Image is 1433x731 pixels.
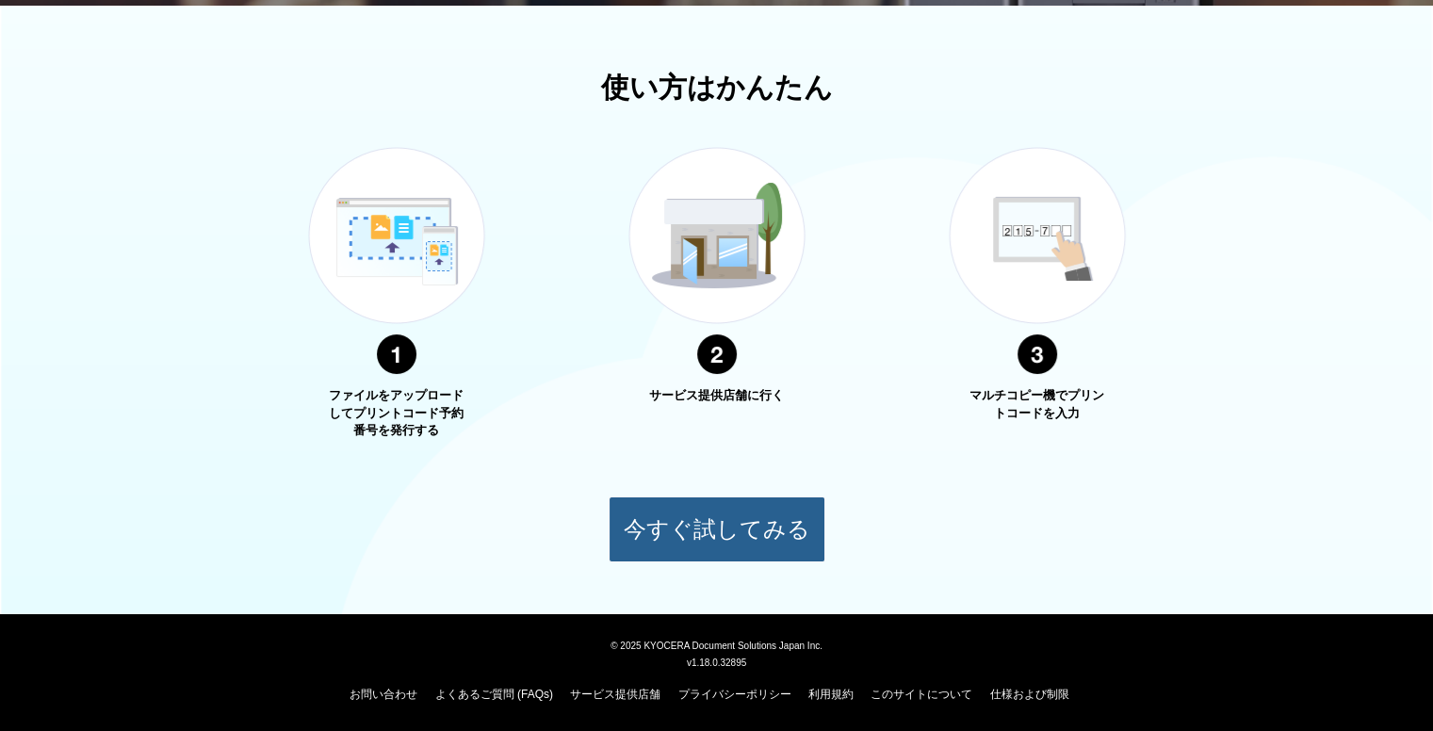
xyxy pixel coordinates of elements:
span: © 2025 KYOCERA Document Solutions Japan Inc. [611,639,822,651]
a: 仕様および制限 [990,688,1069,701]
p: マルチコピー機でプリントコードを入力 [967,387,1108,422]
a: 利用規約 [808,688,854,701]
a: プライバシーポリシー [678,688,791,701]
span: v1.18.0.32895 [687,657,746,668]
p: ファイルをアップロードしてプリントコード予約番号を発行する [326,387,467,440]
a: よくあるご質問 (FAQs) [435,688,553,701]
button: 今すぐ試してみる [609,496,825,562]
a: お問い合わせ [350,688,417,701]
a: サービス提供店舗 [570,688,660,701]
p: サービス提供店舗に行く [646,387,788,405]
a: このサイトについて [871,688,972,701]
